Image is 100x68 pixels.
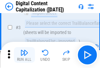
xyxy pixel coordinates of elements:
[5,3,13,10] img: Back
[25,38,76,45] div: TrailBalanceFlat - imported
[35,47,56,63] button: Undo
[40,58,50,61] div: Undo
[56,47,77,63] button: Skip
[87,3,95,10] img: Settings menu
[16,0,76,13] div: Digital Content Capitalization ([DATE])
[82,50,92,60] img: Main button
[41,49,49,57] img: Undo
[17,58,32,61] div: Run All
[62,58,70,61] div: Skip
[62,49,70,57] img: Skip
[78,4,84,9] img: Support
[20,49,28,57] img: Run All
[31,9,57,17] div: Import Sheet
[16,25,21,30] span: # 3
[14,47,35,63] button: Run All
